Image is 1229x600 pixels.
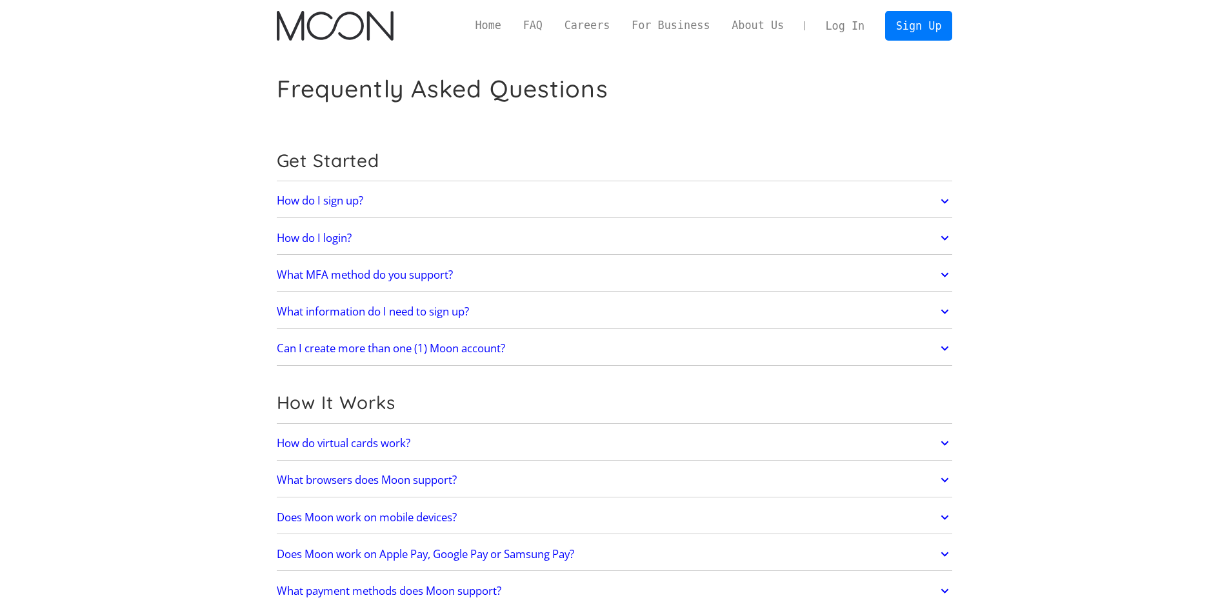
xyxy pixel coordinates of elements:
[277,11,394,41] a: home
[885,11,952,40] a: Sign Up
[277,342,505,355] h2: Can I create more than one (1) Moon account?
[277,474,457,486] h2: What browsers does Moon support?
[815,12,875,40] a: Log In
[554,17,621,34] a: Careers
[277,541,953,568] a: Does Moon work on Apple Pay, Google Pay or Samsung Pay?
[277,504,953,531] a: Does Moon work on mobile devices?
[277,298,953,325] a: What information do I need to sign up?
[721,17,795,34] a: About Us
[277,11,394,41] img: Moon Logo
[277,194,363,207] h2: How do I sign up?
[277,335,953,362] a: Can I create more than one (1) Moon account?
[277,511,457,524] h2: Does Moon work on mobile devices?
[277,305,469,318] h2: What information do I need to sign up?
[465,17,512,34] a: Home
[621,17,721,34] a: For Business
[277,585,501,597] h2: What payment methods does Moon support?
[277,437,410,450] h2: How do virtual cards work?
[277,261,953,288] a: What MFA method do you support?
[277,188,953,215] a: How do I sign up?
[277,232,352,245] h2: How do I login?
[277,392,953,414] h2: How It Works
[277,548,574,561] h2: Does Moon work on Apple Pay, Google Pay or Samsung Pay?
[277,74,608,103] h1: Frequently Asked Questions
[277,430,953,457] a: How do virtual cards work?
[277,466,953,494] a: What browsers does Moon support?
[512,17,554,34] a: FAQ
[277,150,953,172] h2: Get Started
[277,268,453,281] h2: What MFA method do you support?
[277,225,953,252] a: How do I login?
